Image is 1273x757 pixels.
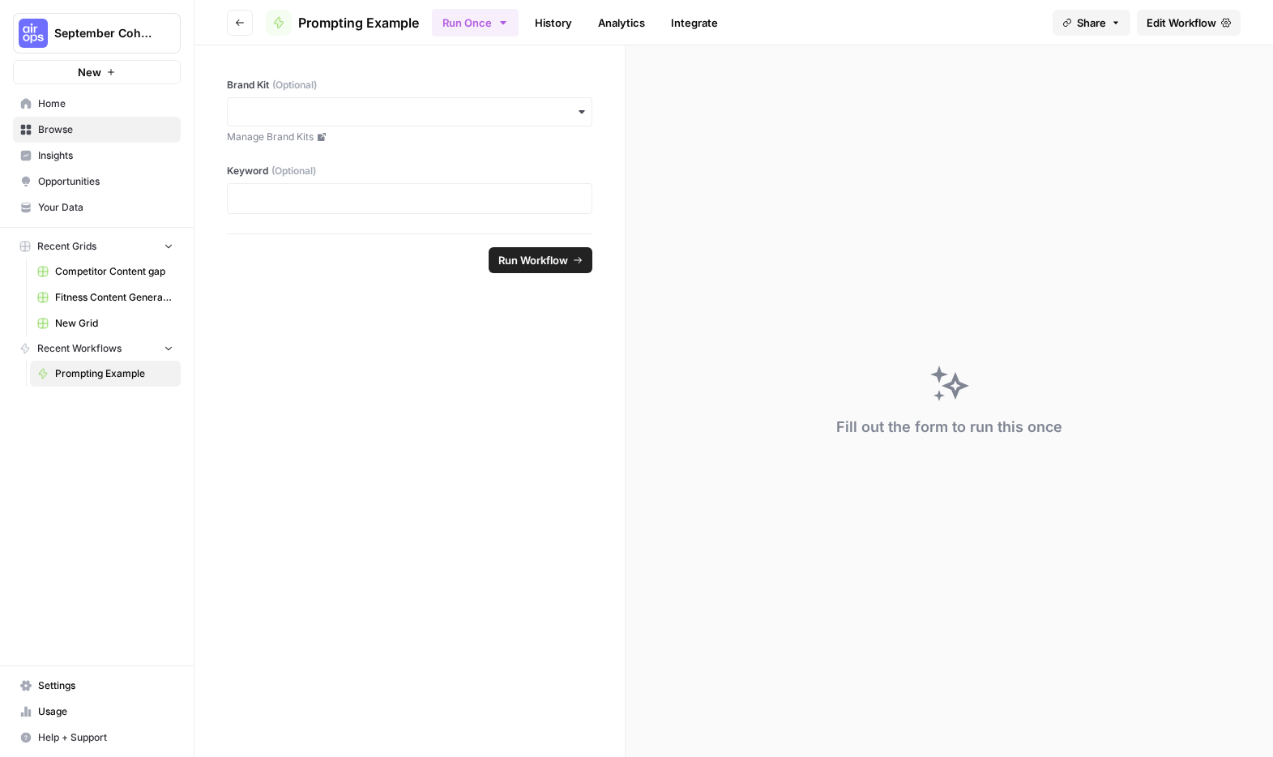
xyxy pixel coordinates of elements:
[38,96,173,111] span: Home
[13,234,181,259] button: Recent Grids
[1053,10,1130,36] button: Share
[272,78,317,92] span: (Optional)
[227,78,592,92] label: Brand Kit
[227,130,592,144] a: Manage Brand Kits
[30,361,181,387] a: Prompting Example
[498,252,568,268] span: Run Workflow
[298,13,419,32] span: Prompting Example
[13,725,181,751] button: Help + Support
[227,164,592,178] label: Keyword
[13,195,181,220] a: Your Data
[30,284,181,310] a: Fitness Content Generator ([PERSON_NAME])
[30,259,181,284] a: Competitor Content gap
[37,239,96,254] span: Recent Grids
[78,64,101,80] span: New
[266,10,419,36] a: Prompting Example
[525,10,582,36] a: History
[55,290,173,305] span: Fitness Content Generator ([PERSON_NAME])
[1137,10,1241,36] a: Edit Workflow
[13,673,181,699] a: Settings
[38,174,173,189] span: Opportunities
[55,264,173,279] span: Competitor Content gap
[13,143,181,169] a: Insights
[38,200,173,215] span: Your Data
[38,122,173,137] span: Browse
[19,19,48,48] img: September Cohort Logo
[38,148,173,163] span: Insights
[38,730,173,745] span: Help + Support
[55,316,173,331] span: New Grid
[1077,15,1106,31] span: Share
[271,164,316,178] span: (Optional)
[13,91,181,117] a: Home
[13,13,181,53] button: Workspace: September Cohort
[661,10,728,36] a: Integrate
[38,678,173,693] span: Settings
[432,9,519,36] button: Run Once
[13,117,181,143] a: Browse
[30,310,181,336] a: New Grid
[55,366,173,381] span: Prompting Example
[37,341,122,356] span: Recent Workflows
[38,704,173,719] span: Usage
[54,25,152,41] span: September Cohort
[836,416,1062,438] div: Fill out the form to run this once
[13,169,181,195] a: Opportunities
[588,10,655,36] a: Analytics
[13,336,181,361] button: Recent Workflows
[13,699,181,725] a: Usage
[1147,15,1216,31] span: Edit Workflow
[489,247,592,273] button: Run Workflow
[13,60,181,84] button: New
